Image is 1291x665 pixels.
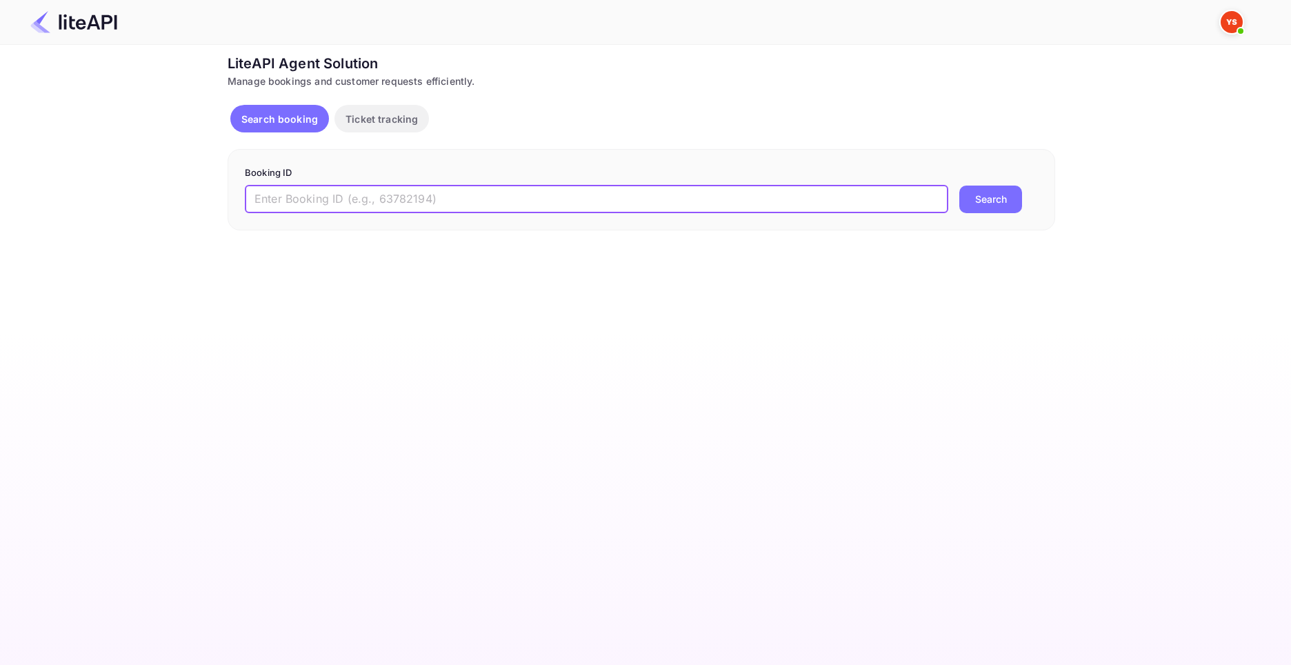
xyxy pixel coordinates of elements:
input: Enter Booking ID (e.g., 63782194) [245,186,948,213]
div: LiteAPI Agent Solution [228,53,1055,74]
img: LiteAPI Logo [30,11,117,33]
img: Yandex Support [1221,11,1243,33]
p: Booking ID [245,166,1038,180]
p: Ticket tracking [346,112,418,126]
p: Search booking [241,112,318,126]
div: Manage bookings and customer requests efficiently. [228,74,1055,88]
button: Search [959,186,1022,213]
